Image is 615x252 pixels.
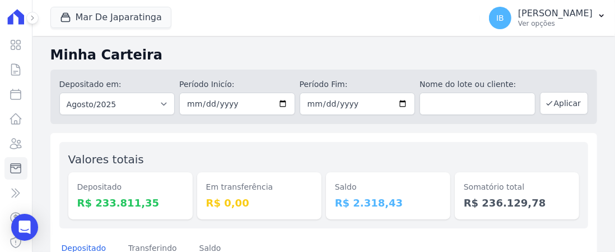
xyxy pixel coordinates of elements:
dt: Saldo [335,181,441,193]
div: Open Intercom Messenger [11,214,38,241]
label: Período Fim: [300,79,416,90]
button: Aplicar [540,92,588,114]
h2: Minha Carteira [50,45,597,65]
dd: R$ 233.811,35 [77,195,184,210]
dt: Em transferência [206,181,313,193]
label: Período Inicío: [179,79,295,90]
button: Mar De Japaratinga [50,7,171,28]
p: [PERSON_NAME] [518,8,593,19]
dd: R$ 236.129,78 [464,195,570,210]
label: Valores totais [68,153,144,166]
label: Depositado em: [59,80,122,89]
dt: Depositado [77,181,184,193]
dd: R$ 2.318,43 [335,195,441,210]
span: IB [496,14,504,22]
button: IB [PERSON_NAME] Ver opções [480,2,615,34]
label: Nome do lote ou cliente: [420,79,535,90]
dt: Somatório total [464,181,570,193]
p: Ver opções [518,19,593,28]
dd: R$ 0,00 [206,195,313,210]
